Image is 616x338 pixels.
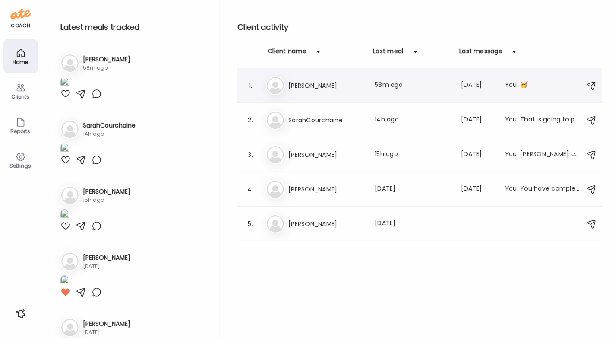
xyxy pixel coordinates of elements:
div: [DATE] [83,328,130,336]
div: 15h ago [375,150,451,160]
img: images%2Fr6YHOISCm9Sm6hwMxPSOym7c9kJ2%2F8oDxEaHrXP5JsBj8WppK%2FXMxwrAGsb8H2KDBNJ3wv_1080 [60,209,69,221]
div: Reports [5,128,36,134]
img: bg-avatar-default.svg [267,215,284,233]
img: images%2FrvgBHp1UXlRQSUjdJVAP416hWvu1%2F4iNbyFItvI0qRXlHCFK5%2Fk77t4pW3kdsapEXkRGyg_1080 [60,77,69,89]
h3: [PERSON_NAME] [83,319,130,328]
h3: [PERSON_NAME] [83,253,130,262]
h3: [PERSON_NAME] [83,187,130,196]
img: bg-avatar-default.svg [61,121,79,138]
div: [DATE] [461,80,495,91]
div: 5. [245,219,256,229]
div: [DATE] [375,184,451,195]
h3: [PERSON_NAME] [288,184,364,195]
div: coach [11,22,30,29]
div: 14h ago [375,115,451,125]
img: bg-avatar-default.svg [267,112,284,129]
div: Last meal [373,47,403,61]
h3: SarahCourchaine [83,121,136,130]
div: 2. [245,115,256,125]
h3: [PERSON_NAME] [288,150,364,160]
div: Client name [268,47,306,61]
img: images%2FhLgsDsx2UhQ6buu9DM7v5OJ3XNf2%2Fpkqlh0af7sGt5VoUBJBA%2F2C0OF6YiFxBKP951wjJX_1080 [60,275,69,287]
img: bg-avatar-default.svg [61,253,79,270]
h3: SarahCourchaine [288,115,364,125]
img: bg-avatar-default.svg [61,187,79,204]
h3: [PERSON_NAME] [288,219,364,229]
div: 58m ago [375,80,451,91]
div: 58m ago [83,64,130,72]
div: Last message [459,47,502,61]
div: [DATE] [83,262,130,270]
img: bg-avatar-default.svg [267,181,284,198]
img: bg-avatar-default.svg [267,77,284,94]
div: 15h ago [83,196,130,204]
img: ate [10,7,31,21]
h2: Latest meals tracked [60,21,206,34]
div: Clients [5,94,36,99]
div: 1. [245,80,256,91]
img: bg-avatar-default.svg [61,319,79,336]
h3: [PERSON_NAME] [83,55,130,64]
h3: [PERSON_NAME] [288,80,364,91]
div: Home [5,59,36,65]
div: 14h ago [83,130,136,138]
div: [DATE] [461,115,495,125]
div: [DATE] [461,184,495,195]
div: You: [PERSON_NAME] completed 23 workouts as of [DATE]. You have 7 workouts to complete in the nex... [505,150,581,160]
div: 3. [245,150,256,160]
div: You: That is going to put you over the top! Amazing. I have you tracked at completing 23 workouts... [505,115,581,125]
img: images%2FN345xGscY9QbiKTkaTfBP0ANQ673%2FV15Pv0lUGvVbokXakMyC%2FjE1Cx1gldEHueU6S36Ni_1080 [60,143,69,155]
h2: Client activity [237,21,602,34]
img: bg-avatar-default.svg [267,146,284,163]
img: bg-avatar-default.svg [61,54,79,72]
div: You: You have completed 23 workouts! You have 7 workouts to finish in the next 2 weeks. You've go... [505,184,581,195]
div: [DATE] [461,150,495,160]
div: 4. [245,184,256,195]
div: Settings [5,163,36,169]
div: [DATE] [375,219,451,229]
div: You: 🥳 [505,80,581,91]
